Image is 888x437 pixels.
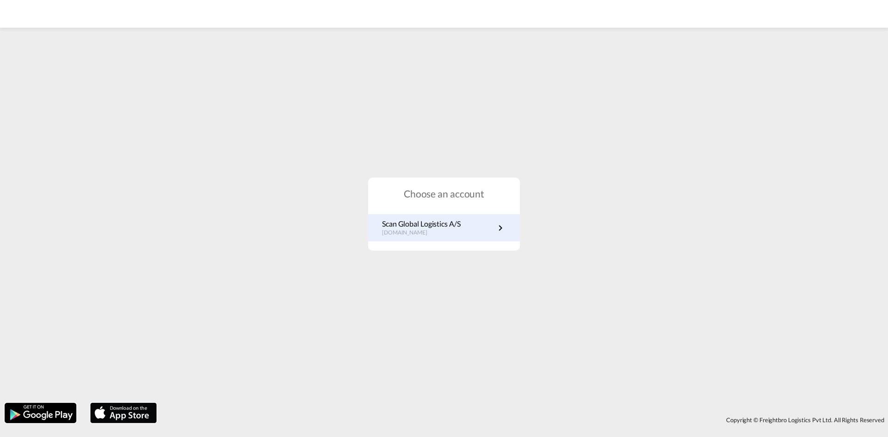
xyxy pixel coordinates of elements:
[368,187,520,200] h1: Choose an account
[382,219,461,229] p: Scan Global Logistics A/S
[382,219,506,237] a: Scan Global Logistics A/S[DOMAIN_NAME]
[4,402,77,424] img: google.png
[382,229,461,237] p: [DOMAIN_NAME]
[161,412,888,428] div: Copyright © Freightbro Logistics Pvt Ltd. All Rights Reserved
[495,222,506,234] md-icon: icon-chevron-right
[89,402,158,424] img: apple.png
